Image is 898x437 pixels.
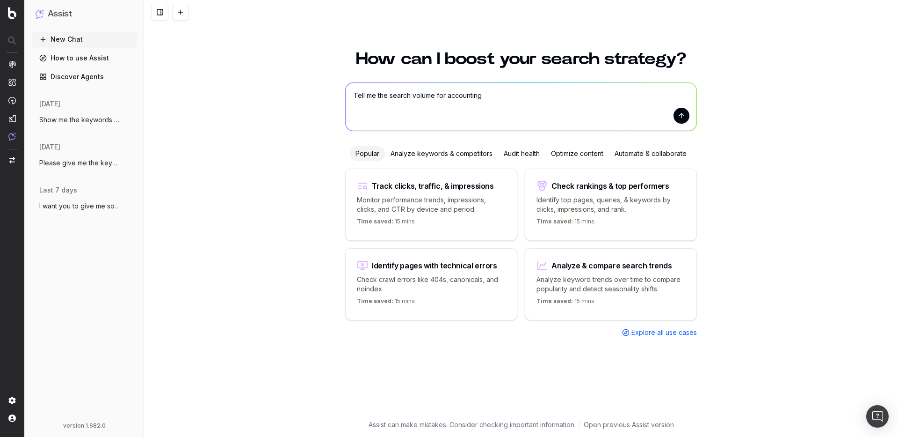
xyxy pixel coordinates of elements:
[551,182,669,190] div: Check rankings & top performers
[584,420,674,430] a: Open previous Assist version
[39,185,77,195] span: last 7 days
[609,146,692,161] div: Automate & collaborate
[350,146,385,161] div: Popular
[536,297,573,304] span: Time saved:
[346,83,696,131] textarea: Tell me the search volume for accounting
[536,218,573,225] span: Time saved:
[866,405,889,428] div: Open Intercom Messenger
[357,297,393,304] span: Time saved:
[536,275,685,294] p: Analyze keyword trends over time to compare popularity and detect seasonality shifts.
[39,158,122,168] span: Please give me the keyword performance f
[357,218,415,229] p: 15 mins
[622,328,697,337] a: Explore all use cases
[36,7,133,21] button: Assist
[8,78,16,86] img: Intelligence
[357,297,415,309] p: 15 mins
[357,275,506,294] p: Check crawl errors like 404s, canonicals, and noindex.
[32,112,137,127] button: Show me the keywords performance for htt
[8,60,16,68] img: Analytics
[372,262,497,269] div: Identify pages with technical errors
[345,51,697,67] h1: How can I boost your search strategy?
[8,7,16,19] img: Botify logo
[498,146,545,161] div: Audit health
[39,142,60,152] span: [DATE]
[551,262,672,269] div: Analyze & compare search trends
[536,218,594,229] p: 15 mins
[32,32,137,47] button: New Chat
[545,146,609,161] div: Optimize content
[8,415,16,422] img: My account
[536,297,594,309] p: 15 mins
[357,218,393,225] span: Time saved:
[36,9,44,18] img: Assist
[32,51,137,66] a: How to use Assist
[36,422,133,430] div: version: 1.682.0
[385,146,498,161] div: Analyze keywords & competitors
[48,7,72,21] h1: Assist
[8,397,16,404] img: Setting
[357,195,506,214] p: Monitor performance trends, impressions, clicks, and CTR by device and period.
[372,182,494,190] div: Track clicks, traffic, & impressions
[8,96,16,104] img: Activation
[39,99,60,109] span: [DATE]
[32,199,137,214] button: I want you to give me some URLs x Keywor
[39,115,122,125] span: Show me the keywords performance for htt
[32,69,137,84] a: Discover Agents
[631,328,697,337] span: Explore all use cases
[536,195,685,214] p: Identify top pages, queries, & keywords by clicks, impressions, and rank.
[369,420,576,430] p: Assist can make mistakes. Consider checking important information.
[39,201,122,211] span: I want you to give me some URLs x Keywor
[32,156,137,170] button: Please give me the keyword performance f
[9,157,15,163] img: Switch project
[8,133,16,141] img: Assist
[8,115,16,122] img: Studio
